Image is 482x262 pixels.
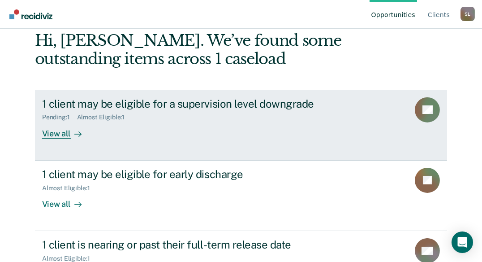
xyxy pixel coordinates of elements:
div: View all [42,121,92,139]
img: Recidiviz [9,9,52,19]
div: Hi, [PERSON_NAME]. We’ve found some outstanding items across 1 caseload [35,31,365,68]
a: 1 client may be eligible for early dischargeAlmost Eligible:1View all [35,161,447,231]
div: S L [460,7,475,21]
a: 1 client may be eligible for a supervision level downgradePending:1Almost Eligible:1View all [35,90,447,161]
div: Almost Eligible : 1 [42,184,97,192]
div: 1 client may be eligible for a supervision level downgrade [42,97,357,110]
button: Profile dropdown button [460,7,475,21]
div: 1 client is nearing or past their full-term release date [42,238,357,251]
div: Open Intercom Messenger [452,231,473,253]
div: View all [42,192,92,209]
div: 1 client may be eligible for early discharge [42,168,357,181]
div: Pending : 1 [42,114,77,121]
div: Almost Eligible : 1 [77,114,132,121]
